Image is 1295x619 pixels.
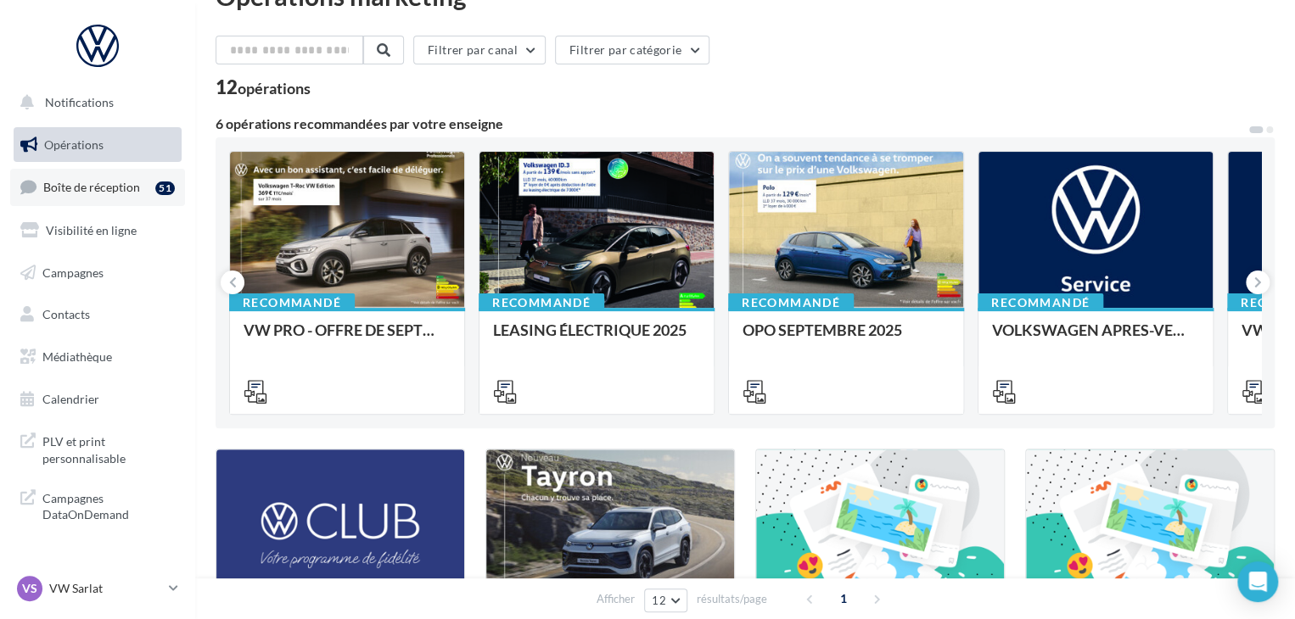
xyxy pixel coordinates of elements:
[992,321,1199,355] div: VOLKSWAGEN APRES-VENTE
[42,265,104,279] span: Campagnes
[10,382,185,417] a: Calendrier
[229,293,355,312] div: Recommandé
[10,297,185,332] a: Contacts
[42,487,175,523] span: Campagnes DataOnDemand
[42,307,90,321] span: Contacts
[43,180,140,194] span: Boîte de réception
[10,339,185,375] a: Médiathèque
[10,85,178,120] button: Notifications
[555,36,709,64] button: Filtrer par catégorie
[697,591,767,607] span: résultats/page
[10,480,185,530] a: Campagnes DataOnDemand
[22,580,37,597] span: VS
[216,78,311,97] div: 12
[479,293,604,312] div: Recommandé
[42,349,112,364] span: Médiathèque
[155,181,175,195] div: 51
[10,255,185,291] a: Campagnes
[244,321,451,355] div: VW PRO - OFFRE DE SEPTEMBRE 25
[728,293,854,312] div: Recommandé
[597,591,635,607] span: Afficher
[45,95,114,109] span: Notifications
[216,117,1247,131] div: 6 opérations recommandées par votre enseigne
[1237,561,1278,602] div: Open Intercom Messenger
[10,213,185,248] a: Visibilité en ligne
[10,169,185,205] a: Boîte de réception51
[44,137,104,152] span: Opérations
[978,293,1103,312] div: Recommandé
[652,594,666,607] span: 12
[743,321,950,355] div: OPO SEPTEMBRE 2025
[413,36,546,64] button: Filtrer par canal
[14,572,182,605] a: VS VW Sarlat
[238,81,311,96] div: opérations
[644,588,687,612] button: 12
[10,423,185,473] a: PLV et print personnalisable
[42,392,99,406] span: Calendrier
[830,585,857,612] span: 1
[10,127,185,163] a: Opérations
[493,321,700,355] div: LEASING ÉLECTRIQUE 2025
[42,430,175,466] span: PLV et print personnalisable
[46,223,137,237] span: Visibilité en ligne
[49,580,162,597] p: VW Sarlat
